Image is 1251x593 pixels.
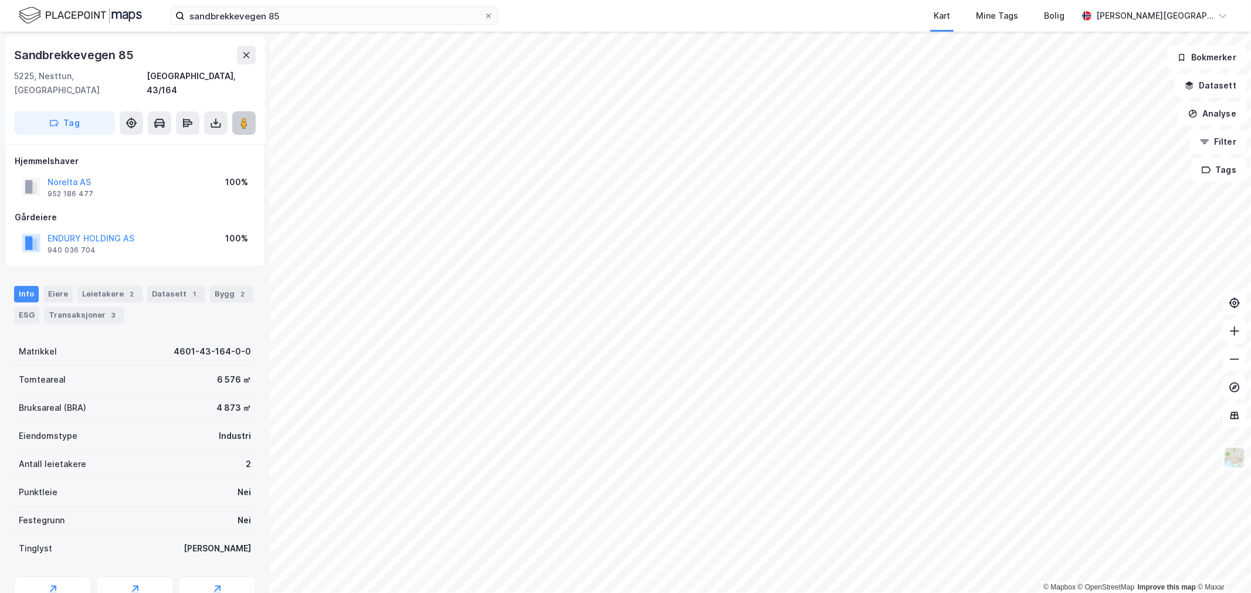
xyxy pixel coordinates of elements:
[184,541,251,555] div: [PERSON_NAME]
[14,46,135,64] div: Sandbrekkevegen 85
[1078,583,1135,591] a: OpenStreetMap
[19,345,57,359] div: Matrikkel
[108,309,120,321] div: 3
[217,373,251,387] div: 6 576 ㎡
[1167,46,1246,69] button: Bokmerker
[43,286,73,302] div: Eiere
[1190,130,1246,154] button: Filter
[19,485,57,499] div: Punktleie
[237,288,249,300] div: 2
[48,246,96,255] div: 940 036 704
[44,307,124,323] div: Transaksjoner
[14,111,115,135] button: Tag
[1096,9,1213,23] div: [PERSON_NAME][GEOGRAPHIC_DATA]
[14,307,39,323] div: ESG
[1192,158,1246,182] button: Tags
[934,9,950,23] div: Kart
[15,154,255,168] div: Hjemmelshaver
[19,373,66,387] div: Tomteareal
[189,288,201,300] div: 1
[210,286,253,302] div: Bygg
[19,457,86,471] div: Antall leietakere
[1138,583,1196,591] a: Improve this map
[147,286,205,302] div: Datasett
[14,69,147,97] div: 5225, Nesttun, [GEOGRAPHIC_DATA]
[1223,447,1246,469] img: Z
[1178,102,1246,125] button: Analyse
[185,7,484,25] input: Søk på adresse, matrikkel, gårdeiere, leietakere eller personer
[225,175,248,189] div: 100%
[19,401,86,415] div: Bruksareal (BRA)
[1043,583,1076,591] a: Mapbox
[1192,537,1251,593] iframe: Chat Widget
[147,69,256,97] div: [GEOGRAPHIC_DATA], 43/164
[1175,74,1246,97] button: Datasett
[15,210,255,224] div: Gårdeiere
[225,231,248,246] div: 100%
[238,513,251,527] div: Nei
[77,286,143,302] div: Leietakere
[174,345,251,359] div: 4601-43-164-0-0
[19,5,142,26] img: logo.f888ab2527a4732fd821a326f86c7f29.svg
[126,288,138,300] div: 2
[976,9,1018,23] div: Mine Tags
[1044,9,1064,23] div: Bolig
[246,457,251,471] div: 2
[14,286,39,302] div: Info
[238,485,251,499] div: Nei
[219,429,251,443] div: Industri
[19,513,65,527] div: Festegrunn
[216,401,251,415] div: 4 873 ㎡
[19,541,52,555] div: Tinglyst
[19,429,77,443] div: Eiendomstype
[48,189,93,199] div: 952 186 477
